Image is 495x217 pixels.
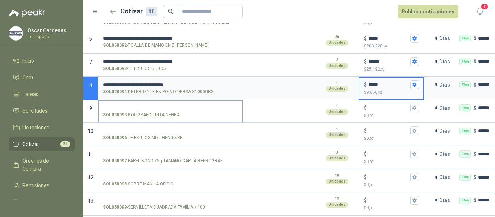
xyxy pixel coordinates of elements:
[146,7,157,16] div: 30
[103,181,127,188] strong: SOL058098
[410,173,419,181] button: $$0,00
[366,136,373,141] span: 0
[326,132,348,138] div: Unidades
[364,34,367,42] p: $
[474,81,477,89] p: $
[364,20,419,26] p: $
[22,181,49,189] span: Remisiones
[326,179,348,184] div: Unidades
[439,31,453,46] p: Días
[9,54,75,68] a: Inicio
[439,54,453,69] p: Días
[89,82,92,88] span: 8
[336,57,338,63] p: 2
[89,59,92,65] span: 7
[366,20,373,25] span: 0
[9,121,75,134] a: Licitaciones
[410,196,419,205] button: $$0,00
[459,174,471,181] div: Flex
[364,89,419,96] p: $
[9,154,75,176] a: Órdenes de Compra
[103,158,222,164] p: - PAPEL BOND 75g TAMANO CARTA REPROGRAF
[103,59,238,64] input: SOL058093-TE FRUTOS ROJOS
[103,204,127,211] strong: SOL058099
[364,104,367,112] p: $
[369,183,373,187] span: ,00
[103,134,183,141] p: - TE FRUTOS MIEL GENGIBRE
[459,128,471,135] div: Flex
[22,57,34,65] span: Inicio
[459,35,471,42] div: Flex
[364,135,419,142] p: $
[22,140,39,148] span: Cotizar
[459,104,471,112] div: Flex
[439,147,453,161] p: Días
[368,151,409,157] input: $$0,00
[336,126,338,132] p: 2
[103,88,127,95] strong: SOL058094
[89,105,92,111] span: 9
[326,109,348,115] div: Unidades
[474,150,477,158] p: $
[335,196,339,202] p: 12
[326,86,348,92] div: Unidades
[364,173,367,181] p: $
[380,67,384,71] span: ,30
[103,198,238,203] input: SOL058099-SERVILLETA CUADRADA FAMILIA x 100
[368,82,409,87] input: $$9.656,85
[103,128,238,134] input: SOL058096-TE FRUTOS MIEL GENGIBRE
[366,113,373,118] span: 0
[9,87,75,101] a: Tareas
[368,59,409,64] input: $$25.192,30
[120,6,157,16] h2: Cotizar
[22,90,38,98] span: Tareas
[439,170,453,184] p: Días
[369,21,373,25] span: ,00
[364,196,367,204] p: $
[326,202,348,208] div: Unidades
[366,159,373,164] span: 0
[383,44,387,48] span: ,20
[9,71,75,84] a: Chat
[364,43,419,50] p: $
[103,112,180,118] p: - BOLÍGRAFO TINTA NEGRA
[336,80,338,86] p: 1
[364,81,367,89] p: $
[336,150,338,155] p: 3
[103,181,174,188] p: - SOBRE MANILA OFICIO
[410,57,419,66] button: $$25.192,30
[366,67,384,72] span: 25.192
[364,181,419,188] p: $
[103,88,213,95] p: - DETERGENTE EN POLVO DERSA X1000GRS
[474,58,477,66] p: $
[364,66,419,73] p: $
[364,150,367,158] p: $
[366,90,382,95] span: 9.656
[474,127,477,135] p: $
[336,104,338,109] p: 1
[326,40,348,46] div: Unidades
[103,175,238,180] input: SOL058098-SOBRE MANILA OFICIO
[22,74,33,82] span: Chat
[410,150,419,158] button: $$0,00
[366,182,373,187] span: 0
[89,36,92,42] span: 6
[326,63,348,69] div: Unidades
[326,155,348,161] div: Unidades
[398,5,458,18] button: Publicar cotizaciones
[22,124,49,132] span: Licitaciones
[88,198,93,204] span: 13
[439,193,453,208] p: Días
[369,160,373,164] span: ,00
[103,134,127,141] strong: SOL058096
[9,137,75,151] a: Cotizar30
[88,128,93,134] span: 10
[439,101,453,115] p: Días
[378,91,382,95] span: ,85
[474,34,477,42] p: $
[335,173,339,179] p: 10
[474,173,477,181] p: $
[439,78,453,92] p: Días
[103,42,127,49] strong: SOL058092
[60,141,70,147] span: 30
